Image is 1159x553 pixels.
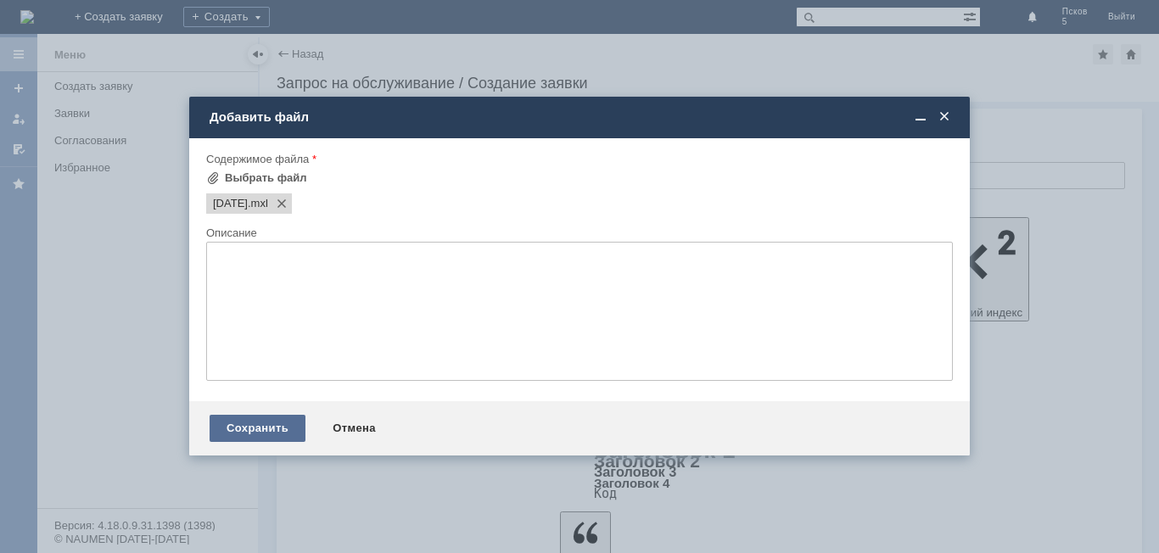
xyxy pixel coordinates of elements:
[206,154,949,165] div: Содержимое файла
[936,109,953,125] span: Закрыть
[213,197,248,210] span: 14.10.25.mxl
[7,7,248,20] div: ДД!
[248,197,268,210] span: 14.10.25.mxl
[210,109,953,125] div: Добавить файл
[225,171,307,185] div: Выбрать файл
[912,109,929,125] span: Свернуть (Ctrl + M)
[206,227,949,238] div: Описание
